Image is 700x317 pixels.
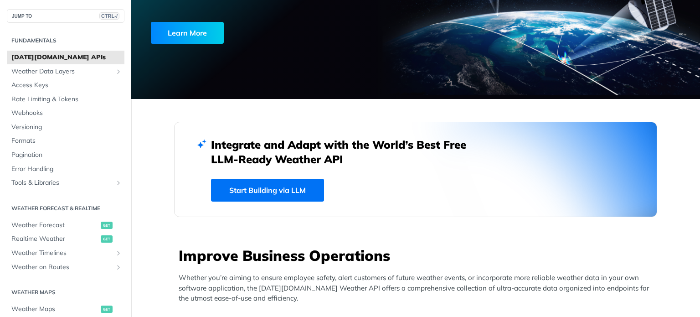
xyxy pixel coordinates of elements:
[7,218,124,232] a: Weather Forecastget
[115,68,122,75] button: Show subpages for Weather Data Layers
[11,165,122,174] span: Error Handling
[7,134,124,148] a: Formats
[179,245,657,265] h3: Improve Business Operations
[151,22,371,44] a: Learn More
[11,221,98,230] span: Weather Forecast
[7,78,124,92] a: Access Keys
[7,176,124,190] a: Tools & LibrariesShow subpages for Tools & Libraries
[115,249,122,257] button: Show subpages for Weather Timelines
[7,93,124,106] a: Rate Limiting & Tokens
[11,136,122,146] span: Formats
[11,263,113,272] span: Weather on Routes
[7,51,124,64] a: [DATE][DOMAIN_NAME] APIs
[7,120,124,134] a: Versioning
[7,148,124,162] a: Pagination
[7,9,124,23] button: JUMP TOCTRL-/
[7,246,124,260] a: Weather TimelinesShow subpages for Weather Timelines
[7,36,124,45] h2: Fundamentals
[7,106,124,120] a: Webhooks
[11,53,122,62] span: [DATE][DOMAIN_NAME] APIs
[211,137,480,166] h2: Integrate and Adapt with the World’s Best Free LLM-Ready Weather API
[101,222,113,229] span: get
[7,232,124,246] a: Realtime Weatherget
[7,260,124,274] a: Weather on RoutesShow subpages for Weather on Routes
[11,234,98,244] span: Realtime Weather
[211,179,324,202] a: Start Building via LLM
[179,273,657,304] p: Whether you’re aiming to ensure employee safety, alert customers of future weather events, or inc...
[115,179,122,187] button: Show subpages for Tools & Libraries
[101,306,113,313] span: get
[11,305,98,314] span: Weather Maps
[11,81,122,90] span: Access Keys
[101,235,113,243] span: get
[7,302,124,316] a: Weather Mapsget
[11,123,122,132] span: Versioning
[115,264,122,271] button: Show subpages for Weather on Routes
[7,204,124,213] h2: Weather Forecast & realtime
[11,249,113,258] span: Weather Timelines
[7,288,124,296] h2: Weather Maps
[11,109,122,118] span: Webhooks
[11,67,113,76] span: Weather Data Layers
[11,95,122,104] span: Rate Limiting & Tokens
[99,12,119,20] span: CTRL-/
[11,151,122,160] span: Pagination
[7,162,124,176] a: Error Handling
[7,65,124,78] a: Weather Data LayersShow subpages for Weather Data Layers
[11,178,113,187] span: Tools & Libraries
[151,22,224,44] div: Learn More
